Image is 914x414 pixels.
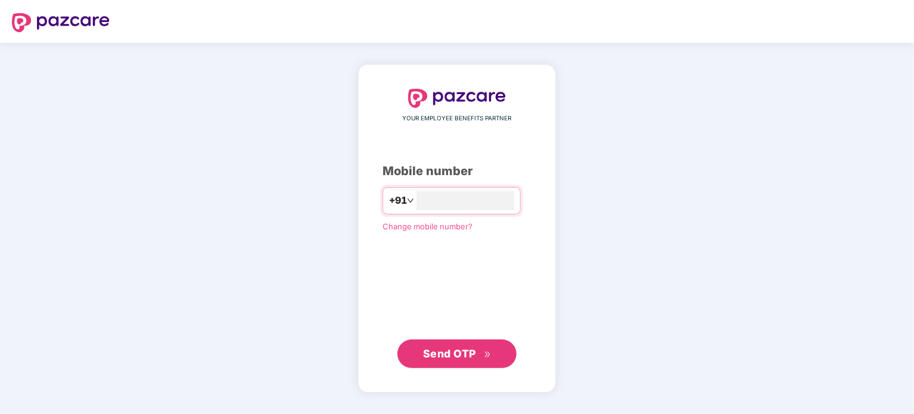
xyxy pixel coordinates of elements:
[407,197,414,204] span: down
[383,222,472,231] a: Change mobile number?
[403,114,512,123] span: YOUR EMPLOYEE BENEFITS PARTNER
[383,162,531,180] div: Mobile number
[484,351,492,359] span: double-right
[389,193,407,208] span: +91
[12,13,110,32] img: logo
[408,89,506,108] img: logo
[397,340,517,368] button: Send OTPdouble-right
[423,347,476,360] span: Send OTP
